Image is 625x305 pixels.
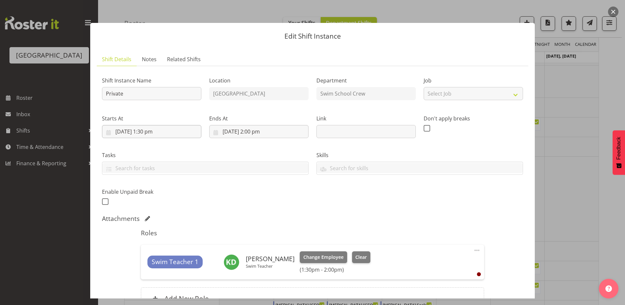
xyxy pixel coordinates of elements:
[209,125,309,138] input: Click to select...
[246,255,295,262] h6: [PERSON_NAME]
[142,55,157,63] span: Notes
[352,251,371,263] button: Clear
[316,115,416,122] label: Link
[209,115,309,122] label: Ends At
[300,251,347,263] button: Change Employee
[316,77,416,84] label: Department
[616,137,622,160] span: Feedback
[316,151,523,159] label: Skills
[317,163,523,173] input: Search for skills
[424,77,523,84] label: Job
[167,55,201,63] span: Related Shifts
[355,254,367,261] span: Clear
[224,254,239,270] img: kaelah-dondero11475.jpg
[102,77,201,84] label: Shift Instance Name
[477,272,481,276] div: User is clocked out
[246,263,295,269] p: Swim Teacher
[164,294,209,303] h6: Add New Role
[300,266,370,273] h6: (1:30pm - 2:00pm)
[102,87,201,100] input: Shift Instance Name
[152,257,198,267] span: Swim Teacher 1
[102,188,201,196] label: Enable Unpaid Break
[209,77,309,84] label: Location
[102,215,140,223] h5: Attachments
[102,125,201,138] input: Click to select...
[141,229,484,237] h5: Roles
[102,151,309,159] label: Tasks
[102,55,131,63] span: Shift Details
[424,115,523,122] label: Don't apply breaks
[605,285,612,292] img: help-xxl-2.png
[303,254,344,261] span: Change Employee
[102,163,308,173] input: Search for tasks
[102,115,201,122] label: Starts At
[97,33,528,40] p: Edit Shift Instance
[613,130,625,175] button: Feedback - Show survey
